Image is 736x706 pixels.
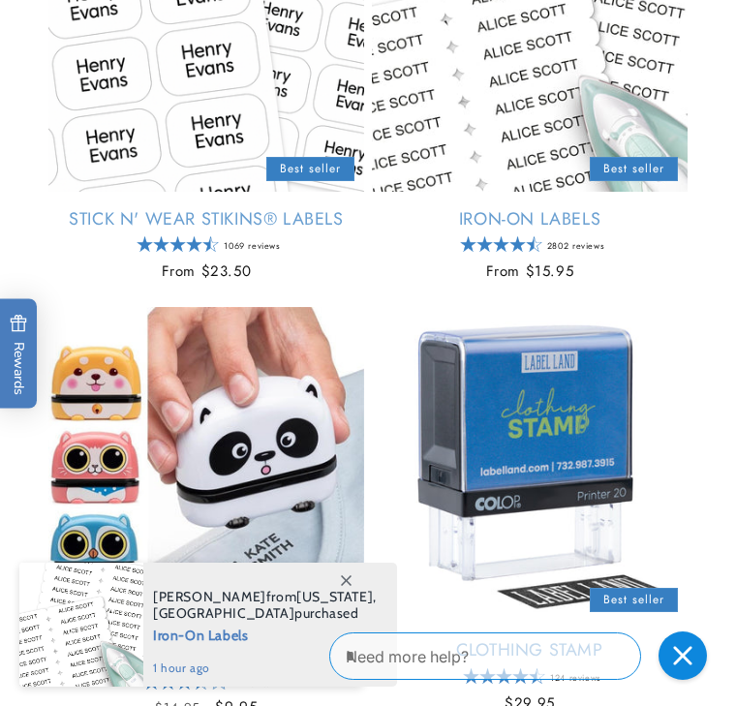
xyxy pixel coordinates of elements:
a: Iron-On Labels [372,208,688,230]
span: Rewards [10,314,28,394]
a: Stick N' Wear Stikins® Labels [48,208,364,230]
span: [PERSON_NAME] [153,588,266,605]
span: [US_STATE] [296,588,373,605]
span: [GEOGRAPHIC_DATA] [153,604,294,622]
span: from , purchased [153,589,377,622]
iframe: Gorgias Floating Chat [329,625,717,687]
span: Iron-On Labels [153,622,377,646]
span: 1 hour ago [153,660,377,677]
